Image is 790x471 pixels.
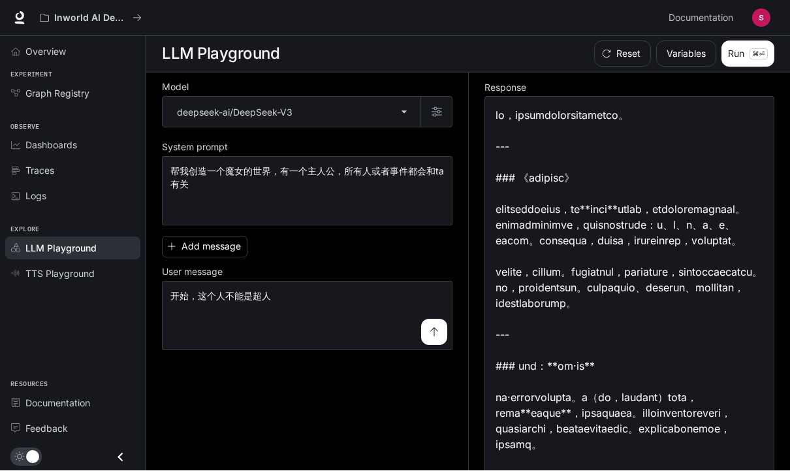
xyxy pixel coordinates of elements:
span: Documentation [25,397,90,410]
span: Documentation [669,10,733,27]
span: TTS Playground [25,267,95,281]
a: LLM Playground [5,237,140,260]
a: Documentation [663,5,743,31]
p: Inworld AI Demos [54,13,127,24]
p: ⌘⏎ [750,49,768,60]
p: deepseek-ai/DeepSeek-V3 [177,106,292,120]
button: Variables [656,41,716,67]
a: Feedback [5,417,140,440]
button: User avatar [748,5,774,31]
button: Reset [594,41,651,67]
a: Logs [5,185,140,208]
p: System prompt [162,143,228,152]
span: Feedback [25,422,68,436]
p: Model [162,83,189,92]
button: All workspaces [34,5,148,31]
a: Traces [5,159,140,182]
div: deepseek-ai/DeepSeek-V3 [163,97,420,127]
a: Overview [5,41,140,63]
span: Logs [25,189,46,203]
a: Graph Registry [5,82,140,105]
button: Add message [162,236,247,258]
span: LLM Playground [25,242,97,255]
span: Graph Registry [25,87,89,101]
button: Close drawer [106,444,135,471]
span: Dark mode toggle [26,449,39,464]
img: User avatar [752,9,770,27]
a: TTS Playground [5,263,140,285]
span: Overview [25,45,66,59]
a: Dashboards [5,134,140,157]
h5: Response [484,84,774,93]
h1: LLM Playground [162,41,279,67]
button: Run⌘⏎ [721,41,774,67]
a: Documentation [5,392,140,415]
span: Dashboards [25,138,77,152]
span: Traces [25,164,54,178]
p: User message [162,268,223,277]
